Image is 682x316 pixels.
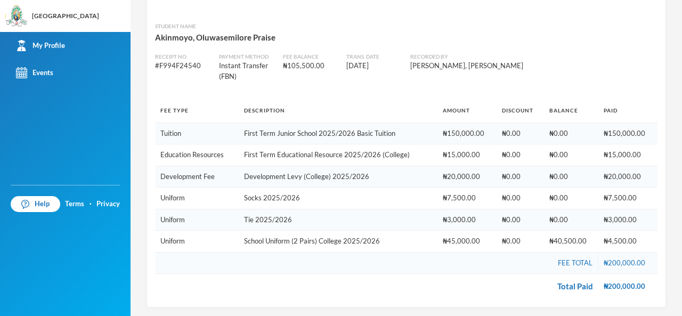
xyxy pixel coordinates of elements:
div: [PERSON_NAME], [PERSON_NAME] [410,61,551,71]
th: Balance [544,99,598,123]
span: Tuition [160,129,181,137]
span: Development Levy (College) 2025/2026 [244,172,369,181]
td: Fee Total [155,252,598,274]
div: Trans. Date [346,53,402,61]
span: ₦0.00 [549,215,568,224]
span: ₦20,000.00 [443,172,480,181]
a: Help [11,196,60,212]
div: # F994F24540 [155,61,211,71]
span: ₦0.00 [549,150,568,159]
div: Receipt No. [155,53,211,61]
span: ₦0.00 [502,172,521,181]
span: First Term Educational Resource 2025/2026 (College) [244,150,410,159]
div: [DATE] [346,61,402,71]
a: Privacy [96,199,120,209]
span: ₦15,000.00 [604,150,641,159]
td: ₦200,000.00 [598,274,657,299]
div: [GEOGRAPHIC_DATA] [32,11,99,21]
div: · [90,199,92,209]
span: ₦150,000.00 [604,129,645,137]
span: Tie 2025/2026 [244,215,292,224]
span: ₦15,000.00 [443,150,480,159]
span: ₦150,000.00 [443,129,484,137]
span: ₦0.00 [502,237,521,245]
th: Fee Type [155,99,239,123]
div: Instant Transfer (FBN) [219,61,275,82]
div: Events [16,67,53,78]
div: Payment Method [219,53,275,61]
span: ₦0.00 [549,172,568,181]
div: ₦105,500.00 [283,61,339,71]
span: ₦0.00 [502,129,521,137]
img: logo [6,6,27,27]
span: First Term Junior School 2025/2026 Basic Tuition [244,129,395,137]
div: Fee balance [283,53,339,61]
span: ₦0.00 [502,193,521,202]
span: ₦0.00 [502,215,521,224]
span: ₦40,500.00 [549,237,587,245]
span: ₦3,000.00 [443,215,476,224]
span: Socks 2025/2026 [244,193,300,202]
td: ₦200,000.00 [598,252,657,274]
a: Terms [65,199,84,209]
span: Uniform [160,215,185,224]
span: Education Resources [160,150,224,159]
span: ₦0.00 [549,193,568,202]
span: Uniform [160,237,185,245]
span: ₦4,500.00 [604,237,637,245]
th: Discount [497,99,544,123]
span: ₦0.00 [502,150,521,159]
div: Recorded By [410,53,551,61]
span: ₦7,500.00 [604,193,637,202]
div: Akinmoyo, Oluwasemilore Praise [155,30,657,44]
th: Description [239,99,438,123]
span: School Uniform (2 Pairs) College 2025/2026 [244,237,380,245]
div: My Profile [16,40,65,51]
th: Amount [437,99,497,123]
span: Uniform [160,193,185,202]
span: Development Fee [160,172,215,181]
span: ₦3,000.00 [604,215,637,224]
div: Student Name [155,22,657,30]
th: Paid [598,99,657,123]
td: Total Paid [155,274,598,299]
span: ₦7,500.00 [443,193,476,202]
span: ₦0.00 [549,129,568,137]
span: ₦20,000.00 [604,172,641,181]
span: ₦45,000.00 [443,237,480,245]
